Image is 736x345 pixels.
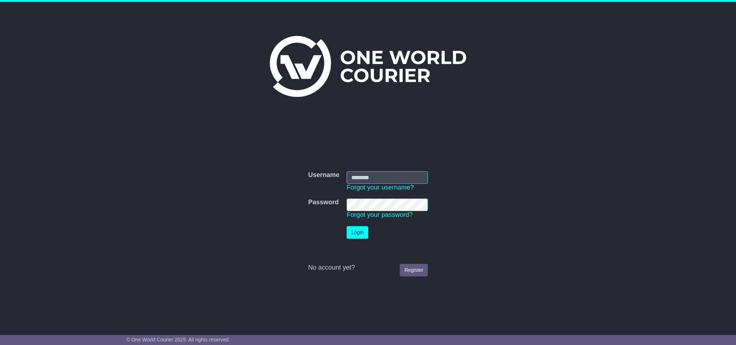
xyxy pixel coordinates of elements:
[270,36,466,97] img: One World
[400,264,428,276] a: Register
[126,337,230,342] span: © One World Courier 2025. All rights reserved.
[347,226,368,239] button: Login
[308,199,339,206] label: Password
[347,184,414,191] a: Forgot your username?
[308,264,428,272] div: No account yet?
[308,171,339,179] label: Username
[347,211,413,218] a: Forgot your password?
